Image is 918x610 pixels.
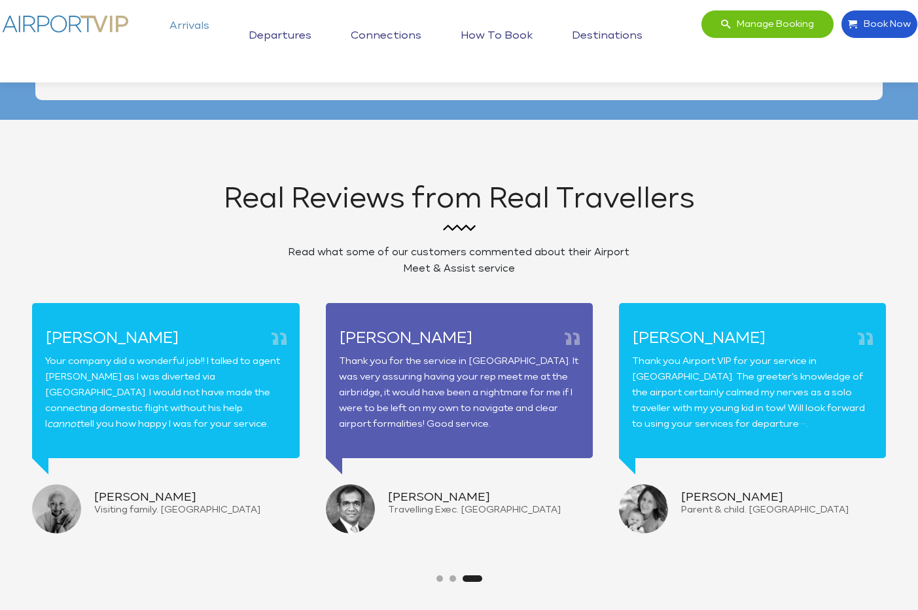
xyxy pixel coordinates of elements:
[45,353,286,432] p: Your company did a wonderful job!! I talked to agent [PERSON_NAME] as I was diverted via [GEOGRAP...
[32,484,81,533] img: customer opinion
[701,10,834,39] a: Manage booking
[47,420,80,429] i: cannot
[166,20,213,43] a: Arrivals
[94,491,292,505] h3: [PERSON_NAME]
[94,505,292,516] h4: Visiting family. [GEOGRAPHIC_DATA]
[339,329,580,347] h5: [PERSON_NAME]
[32,185,886,215] h2: Real Reviews from Real Travellers
[841,10,918,39] a: Book Now
[326,484,375,533] img: passenger opinion
[681,505,879,516] h4: Parent & child. [GEOGRAPHIC_DATA]
[632,353,873,432] p: Thank you Airport VIP for your service in [GEOGRAPHIC_DATA]. The greeter's knowledge of the airpo...
[347,20,425,52] a: Connections
[857,10,911,38] span: Book Now
[681,491,879,505] h3: [PERSON_NAME]
[457,20,536,52] a: How to book
[569,20,646,52] a: Destinations
[730,10,814,38] span: Manage booking
[289,244,630,277] p: Read what some of our customers commented about their Airport Meet & Assist service
[245,20,315,52] a: Departures
[339,353,580,432] p: Thank you for the service in [GEOGRAPHIC_DATA]. It was very assuring having your rep meet me at t...
[388,505,586,516] h4: Travelling Exec. [GEOGRAPHIC_DATA]
[632,329,873,347] h5: [PERSON_NAME]
[619,484,668,533] img: customer comment
[388,491,586,505] h3: [PERSON_NAME]
[45,329,286,347] h5: [PERSON_NAME]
